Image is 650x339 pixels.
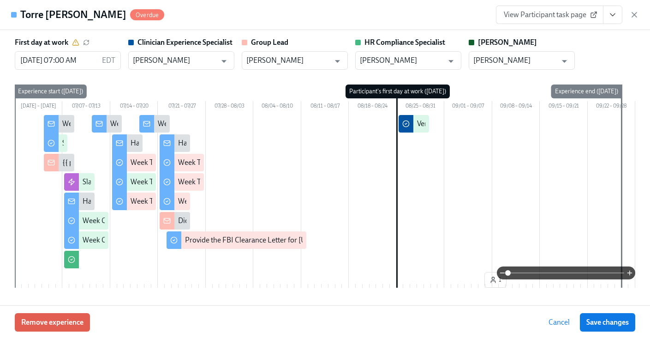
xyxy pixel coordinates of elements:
[588,101,635,113] div: 09/22 – 09/28
[20,8,126,22] h4: Torre [PERSON_NAME]
[217,54,231,68] button: Open
[21,318,83,327] span: Remove experience
[131,157,310,168] div: Week Two: Get To Know Your Role (~4 hours to complete)
[14,85,87,98] div: Experience start ([DATE])
[83,39,89,46] button: Click to reset to employee profile date (2025/07/07)
[492,101,540,113] div: 09/08 – 09/14
[110,119,206,129] div: Week One Onboarding Recap!
[301,101,349,113] div: 08/11 – 08/17
[15,313,90,332] button: Remove experience
[489,275,501,285] span: 1
[15,101,62,113] div: [DATE] – [DATE]
[185,235,335,245] div: Provide the FBI Clearance Letter for [US_STATE]
[178,196,370,206] div: Week Three: Final Onboarding Tasks (~1.5 hours to complete)
[178,157,427,168] div: Week Three: Cultural Competence & Special Populations (~3 hours to complete)
[83,216,296,226] div: Week One: Welcome To Charlie Health Tasks! (~3 hours to complete)
[346,85,450,98] div: Participant's first day at work ([DATE])
[158,119,253,129] div: Week Two Onboarding Recap!
[417,119,549,129] div: Verify Elation for {{ participant.fullName }}
[349,101,396,113] div: 08/18 – 08/24
[397,101,444,113] div: 08/25 – 08/31
[178,138,285,148] div: Happy Final Week of Onboarding!
[131,138,187,148] div: Happy Week Two!
[15,37,68,48] label: First day at work
[542,313,576,332] button: Cancel
[551,85,622,98] div: Experience end ([DATE])
[253,101,301,113] div: 08/04 – 08/10
[83,177,121,187] div: Slack Invites
[504,10,596,19] span: View Participant task page
[131,177,295,187] div: Week Two: Core Processes (~1.25 hours to complete)
[444,101,492,113] div: 09/01 – 09/07
[549,318,570,327] span: Cancel
[496,6,603,24] a: View Participant task page
[137,38,233,47] strong: Clinician Experience Specialist
[131,196,332,206] div: Week Two: Compliance Crisis Response (~1.5 hours to complete)
[62,101,110,113] div: 07/07 – 07/13
[83,196,135,206] div: Happy First Day!
[62,138,113,148] div: Software Set-Up
[72,39,79,46] svg: This date applies to this experience only. It differs from the user's profile (2025/07/07).
[178,216,352,226] div: Did {{ participant.fullName }} Schedule A Meet & Greet?
[62,119,182,129] div: Welcome To The Charlie Health Team!
[62,157,216,168] div: {{ participant.fullName }} has started onboarding
[102,55,115,66] p: EDT
[603,6,622,24] button: View task page
[540,101,587,113] div: 09/15 – 09/21
[478,38,537,47] strong: [PERSON_NAME]
[178,177,418,187] div: Week Three: Ethics, Conduct, & Legal Responsibilities (~5 hours to complete)
[330,54,345,68] button: Open
[557,54,572,68] button: Open
[83,235,283,245] div: Week One: Essential Compliance Tasks (~6.5 hours to complete)
[110,101,158,113] div: 07/14 – 07/20
[158,101,205,113] div: 07/21 – 07/27
[206,101,253,113] div: 07/28 – 08/03
[586,318,629,327] span: Save changes
[130,12,164,18] span: Overdue
[580,313,635,332] button: Save changes
[251,38,288,47] strong: Group Lead
[484,272,507,288] button: 1
[364,38,445,47] strong: HR Compliance Specialist
[444,54,458,68] button: Open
